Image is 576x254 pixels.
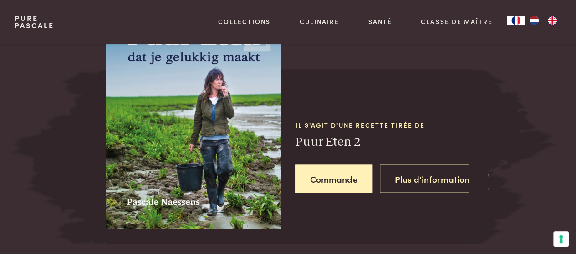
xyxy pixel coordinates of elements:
a: Commande [295,164,372,193]
a: NL [525,16,543,25]
a: Culinaire [300,17,339,26]
div: Language [507,16,525,25]
a: Santé [368,17,392,26]
aside: Language selected: Français [507,16,561,25]
button: Vos préférences en matière de consentement pour les technologies de suivi [553,231,569,247]
a: Classe de maître [421,17,492,26]
a: FR [507,16,525,25]
a: EN [543,16,561,25]
ul: Language list [525,16,561,25]
h3: Puur Eten 2 [295,134,470,150]
a: Collections [218,17,270,26]
a: Plus d'informations [380,164,489,193]
a: PurePascale [15,15,54,29]
span: Il s'agit d'une recette tirée de [295,120,470,129]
